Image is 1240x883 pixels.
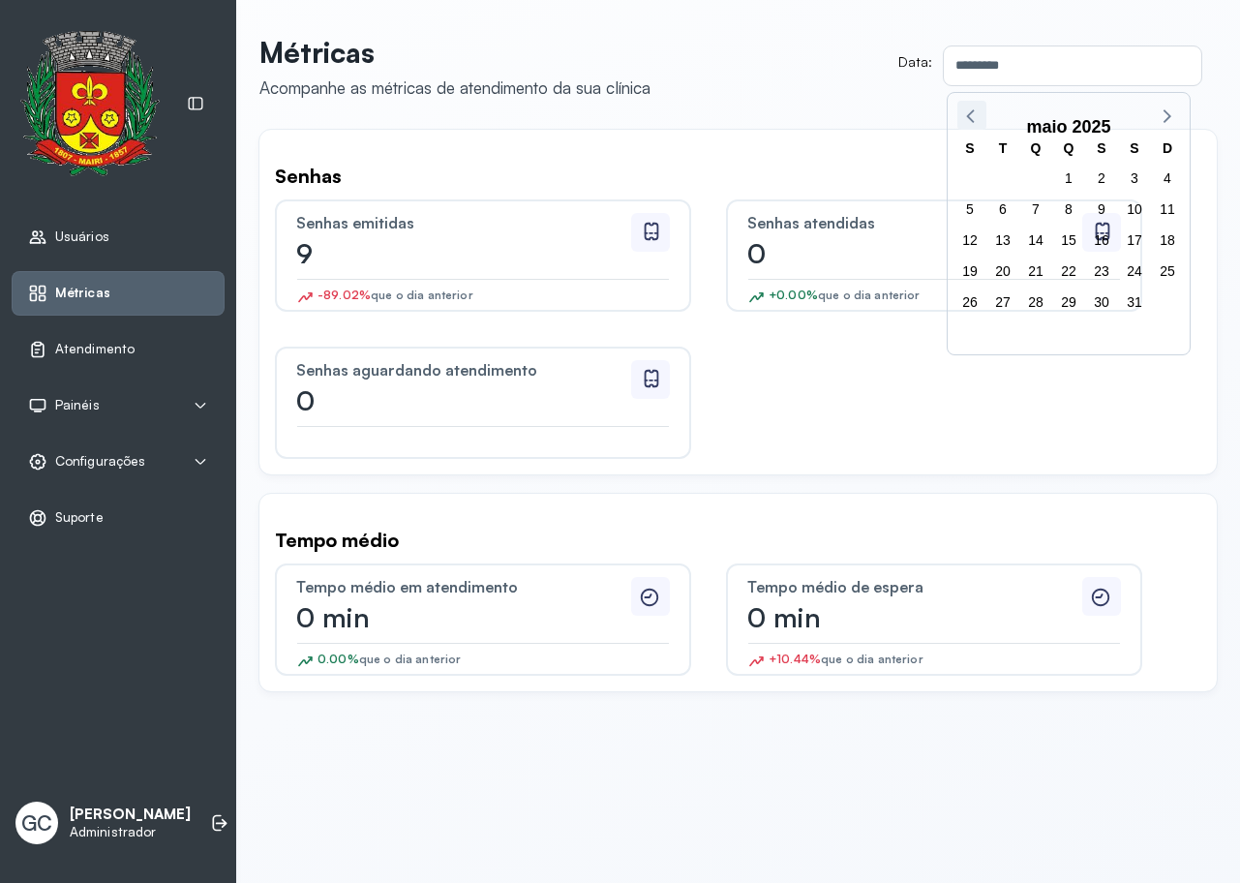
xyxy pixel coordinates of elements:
p: Administrador [70,824,191,840]
span: quarta-feira, 14 de maio de 2025 [1022,227,1049,254]
div: 0 [747,240,989,267]
span: quinta-feira, 1 de maio de 2025 [1055,165,1082,192]
span: domingo, 4 de maio de 2025 [1154,165,1181,192]
span: Suporte [55,509,104,526]
span: sábado, 17 de maio de 2025 [1121,227,1148,254]
div: Tempo médio de espera [747,577,1076,596]
div: que o dia anterior [318,652,461,675]
span: Usuários [55,228,109,245]
span: +10.44% [769,652,821,666]
span: segunda-feira, 12 de maio de 2025 [956,227,983,254]
div: Senhas [275,165,1201,188]
div: Acompanhe as métricas de atendimento da sua clínica [259,77,650,98]
div: 9 [296,240,538,267]
span: terça-feira, 13 de maio de 2025 [989,227,1016,254]
span: terça-feira, 6 de maio de 2025 [989,196,1016,223]
span: domingo, 11 de maio de 2025 [1154,196,1181,223]
span: terça-feira, 27 de maio de 2025 [989,289,1016,316]
div: Tempo médio em atendimento [296,577,625,596]
span: sexta-feira, 2 de maio de 2025 [1088,165,1115,192]
span: Configurações [55,453,145,470]
div: Senhas aguardando atendimento [296,360,625,380]
div: T [986,137,1019,163]
div: S [1118,137,1151,163]
span: Atendimento [55,341,135,357]
span: terça-feira, 20 de maio de 2025 [989,258,1016,285]
span: segunda-feira, 26 de maio de 2025 [956,289,983,316]
div: 0 min [747,604,989,631]
div: Q [1019,137,1052,163]
span: Métricas [55,285,110,301]
span: quarta-feira, 7 de maio de 2025 [1022,196,1049,223]
p: Métricas [259,35,650,70]
span: -89.02% [318,288,371,302]
div: que o dia anterior [769,652,923,675]
span: sexta-feira, 30 de maio de 2025 [1088,289,1115,316]
div: 0 min [296,604,538,631]
img: Logotipo do estabelecimento [20,31,160,176]
div: S [1085,137,1118,163]
div: maio 2025 [1018,112,1118,141]
span: sexta-feira, 16 de maio de 2025 [1088,227,1115,254]
p: [PERSON_NAME] [70,806,191,824]
span: quinta-feira, 8 de maio de 2025 [1055,196,1082,223]
div: Senhas emitidas [296,213,625,232]
a: Usuários [28,228,208,247]
span: segunda-feira, 5 de maio de 2025 [956,196,983,223]
a: Atendimento [28,340,208,359]
span: domingo, 25 de maio de 2025 [1154,258,1181,285]
div: que o dia anterior [318,288,473,311]
span: sábado, 10 de maio de 2025 [1121,196,1148,223]
span: quinta-feira, 22 de maio de 2025 [1055,258,1082,285]
a: Métricas [28,284,208,303]
span: sábado, 24 de maio de 2025 [1121,258,1148,285]
div: D [1151,137,1184,163]
div: Data: [898,53,932,71]
span: sexta-feira, 23 de maio de 2025 [1088,258,1115,285]
span: sábado, 3 de maio de 2025 [1121,165,1148,192]
span: quarta-feira, 21 de maio de 2025 [1022,258,1049,285]
span: domingo, 18 de maio de 2025 [1154,227,1181,254]
span: quinta-feira, 15 de maio de 2025 [1055,227,1082,254]
div: Tempo médio [275,529,1201,552]
span: segunda-feira, 19 de maio de 2025 [956,258,983,285]
div: S [953,137,986,163]
span: sábado, 31 de maio de 2025 [1121,289,1148,316]
div: que o dia anterior [769,288,921,311]
span: GC [21,810,52,836]
span: quinta-feira, 29 de maio de 2025 [1055,289,1082,316]
div: Senhas atendidas [747,213,1076,232]
span: quarta-feira, 28 de maio de 2025 [1022,289,1049,316]
span: Painéis [55,397,100,413]
span: +0.00% [769,288,818,302]
div: 0 [296,387,538,414]
span: 0.00% [318,652,359,666]
span: sexta-feira, 9 de maio de 2025 [1088,196,1115,223]
div: Q [1052,137,1085,163]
